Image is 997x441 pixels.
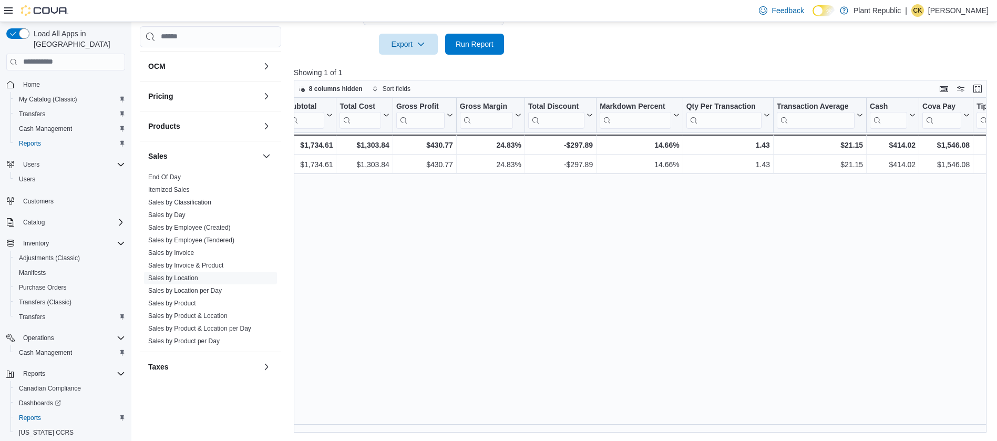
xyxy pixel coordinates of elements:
[686,102,761,112] div: Qty Per Transaction
[148,262,223,269] a: Sales by Invoice & Product
[19,110,45,118] span: Transfers
[911,4,924,17] div: Chilufya Kangwa
[148,337,220,345] a: Sales by Product per Day
[15,173,39,186] a: Users
[528,139,593,151] div: -$297.89
[148,211,186,219] a: Sales by Day
[260,120,273,132] button: Products
[922,102,961,112] div: Cova Pay
[19,78,44,91] a: Home
[23,370,45,378] span: Reports
[19,254,80,262] span: Adjustments (Classic)
[19,428,74,437] span: [US_STATE] CCRS
[938,83,950,95] button: Keyboard shortcuts
[19,399,61,407] span: Dashboards
[11,295,129,310] button: Transfers (Classic)
[148,299,196,307] span: Sales by Product
[287,102,324,112] div: Subtotal
[19,158,125,171] span: Users
[19,194,125,207] span: Customers
[23,239,49,248] span: Inventory
[148,173,181,181] a: End Of Day
[460,139,521,151] div: 24.83%
[260,90,273,102] button: Pricing
[15,252,84,264] a: Adjustments (Classic)
[922,102,961,129] div: Cova Pay
[148,286,222,295] span: Sales by Location per Day
[148,121,258,131] button: Products
[11,310,129,324] button: Transfers
[287,102,324,129] div: Subtotal
[15,346,125,359] span: Cash Management
[148,249,194,257] a: Sales by Invoice
[456,39,494,49] span: Run Report
[19,313,45,321] span: Transfers
[148,61,166,71] h3: OCM
[148,199,211,206] a: Sales by Classification
[854,4,901,17] p: Plant Republic
[777,139,863,151] div: $21.15
[528,102,593,129] button: Total Discount
[922,139,970,151] div: $1,546.08
[11,121,129,136] button: Cash Management
[11,136,129,151] button: Reports
[15,426,78,439] a: [US_STATE] CCRS
[686,139,769,151] div: 1.43
[294,83,367,95] button: 8 columns hidden
[971,83,984,95] button: Enter fullscreen
[19,175,35,183] span: Users
[19,414,41,422] span: Reports
[15,311,49,323] a: Transfers
[460,158,521,171] div: 24.83%
[460,102,521,129] button: Gross Margin
[2,215,129,230] button: Catalog
[2,157,129,172] button: Users
[15,122,76,135] a: Cash Management
[600,102,671,112] div: Markdown Percent
[870,102,907,112] div: Cash
[2,77,129,92] button: Home
[19,367,125,380] span: Reports
[148,362,258,372] button: Taxes
[340,102,389,129] button: Total Cost
[396,102,445,112] div: Gross Profit
[148,324,251,333] span: Sales by Product & Location per Day
[11,280,129,295] button: Purchase Orders
[777,102,855,129] div: Transaction Average
[870,102,916,129] button: Cash
[15,426,125,439] span: Washington CCRS
[148,312,228,320] a: Sales by Product & Location
[15,137,125,150] span: Reports
[15,382,125,395] span: Canadian Compliance
[396,139,453,151] div: $430.77
[148,151,168,161] h3: Sales
[148,61,258,71] button: OCM
[913,4,922,17] span: CK
[2,366,129,381] button: Reports
[11,381,129,396] button: Canadian Compliance
[340,158,389,171] div: $1,303.84
[905,4,907,17] p: |
[15,252,125,264] span: Adjustments (Classic)
[2,193,129,208] button: Customers
[922,158,970,171] div: $1,546.08
[15,93,125,106] span: My Catalog (Classic)
[23,334,54,342] span: Operations
[15,122,125,135] span: Cash Management
[11,411,129,425] button: Reports
[11,345,129,360] button: Cash Management
[29,28,125,49] span: Load All Apps in [GEOGRAPHIC_DATA]
[148,337,220,345] span: Sales by Product per Day
[15,397,125,409] span: Dashboards
[11,92,129,107] button: My Catalog (Classic)
[11,172,129,187] button: Users
[19,125,72,133] span: Cash Management
[15,296,76,309] a: Transfers (Classic)
[287,139,333,151] div: $1,734.61
[11,251,129,265] button: Adjustments (Classic)
[340,102,381,129] div: Total Cost
[396,102,445,129] div: Gross Profit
